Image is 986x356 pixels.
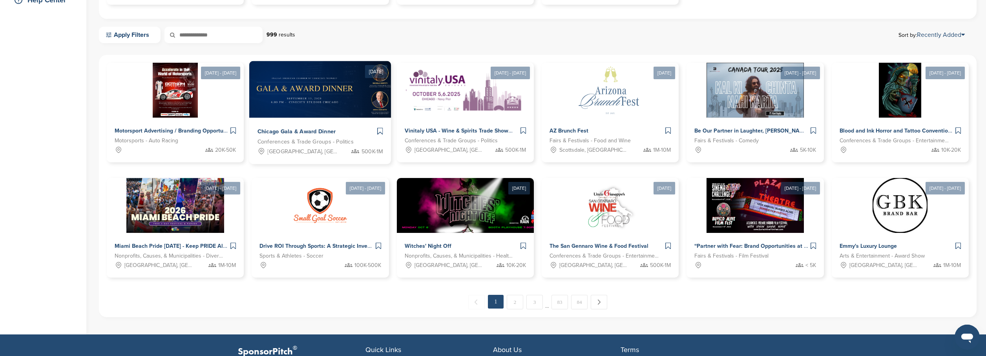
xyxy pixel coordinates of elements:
[279,31,295,38] span: results
[405,127,508,134] span: Vinitaly USA - Wine & Spirits Trade Show
[591,295,607,309] a: Next →
[404,63,527,118] img: Sponsorpitch &
[955,325,980,350] iframe: Button to launch messaging window
[362,147,383,156] span: 500K-1M
[405,252,514,260] span: Nonprofits, Causes, & Municipalities - Health and Wellness
[215,146,236,154] span: 20K-50K
[840,243,897,249] span: Emmy's Luxury Lounge
[397,165,534,278] a: [DATE] Sponsorpitch & Witches' Night Off Nonprofits, Causes, & Municipalities - Health and Wellne...
[115,252,224,260] span: Nonprofits, Causes, & Municipalities - Diversity, Equity and Inclusion
[621,345,639,354] span: Terms
[126,178,224,233] img: Sponsorpitch &
[468,295,485,309] span: ← Previous
[800,146,816,154] span: 5K-10K
[107,50,244,162] a: [DATE] - [DATE] Sponsorpitch & Motorsport Advertising / Branding Opportunity Motorsports - Auto R...
[259,243,417,249] span: Drive ROI Through Sports: A Strategic Investment Opportunity
[542,50,679,162] a: [DATE] Sponsorpitch & AZ Brunch Fest Fairs & Festivals - Food and Wine Scottsdale, [GEOGRAPHIC_DA...
[555,63,665,118] img: Sponsorpitch &
[559,261,628,270] span: [GEOGRAPHIC_DATA], [GEOGRAPHIC_DATA]
[550,136,631,145] span: Fairs & Festivals - Food and Wine
[526,295,543,309] a: 3
[257,128,336,135] span: Chicago Gala & Award Dinner
[252,165,389,278] a: [DATE] - [DATE] Sponsorpitch & Drive ROI Through Sports: A Strategic Investment Opportunity Sport...
[832,165,969,278] a: [DATE] - [DATE] Sponsorpitch & Emmy's Luxury Lounge Arts & Entertainment - Award Show [GEOGRAPHIC...
[694,136,759,145] span: Fairs & Festivals - Comedy
[694,243,881,249] span: “Partner with Fear: Brand Opportunities at the Buried Alive Film Festival”
[397,178,541,233] img: Sponsorpitch &
[107,165,244,278] a: [DATE] - [DATE] Sponsorpitch & Miami Beach Pride [DATE] - Keep PRIDE Alive Nonprofits, Causes, & ...
[550,127,588,134] span: AZ Brunch Fest
[707,63,804,118] img: Sponsorpitch &
[505,146,526,154] span: 500K-1M
[687,165,823,278] a: [DATE] - [DATE] Sponsorpitch & “Partner with Fear: Brand Opportunities at the Buried Alive Film F...
[218,261,236,270] span: 1M-10M
[153,63,198,118] img: Sponsorpitch &
[650,261,671,270] span: 500K-1M
[832,50,969,162] a: [DATE] - [DATE] Sponsorpitch & Blood and Ink Horror and Tattoo Convention of [GEOGRAPHIC_DATA] Fa...
[694,252,769,260] span: Fairs & Festivals - Film Festival
[249,48,391,164] a: [DATE] Sponsorpitch & Chicago Gala & Award Dinner Conferences & Trade Groups - Politics [GEOGRAPH...
[414,146,484,154] span: [GEOGRAPHIC_DATA], [GEOGRAPHIC_DATA]
[654,67,675,79] div: [DATE]
[571,295,588,309] a: 84
[491,67,530,79] div: [DATE] - [DATE]
[943,261,961,270] span: 1M-10M
[506,261,526,270] span: 10K-20K
[926,67,965,79] div: [DATE] - [DATE]
[293,343,297,353] span: ®
[257,137,354,146] span: Conferences & Trade Groups - Politics
[115,136,178,145] span: Motorsports - Auto Racing
[550,252,659,260] span: Conferences & Trade Groups - Entertainment
[201,67,240,79] div: [DATE] - [DATE]
[508,182,530,194] div: [DATE]
[898,32,965,38] span: Sort by:
[941,146,961,154] span: 10K-20K
[293,178,348,233] img: Sponsorpitch &
[405,243,451,249] span: Witches' Night Off
[926,182,965,194] div: [DATE] - [DATE]
[694,127,861,134] span: Be Our Partner in Laughter, [PERSON_NAME] (Canada Tour 2025)
[781,67,820,79] div: [DATE] - [DATE]
[805,261,816,270] span: < 5K
[840,136,949,145] span: Conferences & Trade Groups - Entertainment
[917,31,965,39] a: Recently Added
[840,252,925,260] span: Arts & Entertainment - Award Show
[365,65,387,78] div: [DATE]
[354,261,381,270] span: 100K-500K
[124,261,194,270] span: [GEOGRAPHIC_DATA], [GEOGRAPHIC_DATA]
[249,61,444,118] img: Sponsorpitch &
[115,127,233,134] span: Motorsport Advertising / Branding Opportunity
[201,182,240,194] div: [DATE] - [DATE]
[781,182,820,194] div: [DATE] - [DATE]
[365,345,401,354] span: Quick Links
[545,295,549,309] span: …
[414,261,484,270] span: [GEOGRAPHIC_DATA], [GEOGRAPHIC_DATA]
[507,295,523,309] a: 2
[542,165,679,278] a: [DATE] Sponsorpitch & The San Gennaro Wine & Food Festival Conferences & Trade Groups - Entertain...
[405,136,498,145] span: Conferences & Trade Groups - Politics
[488,295,504,309] em: 1
[268,147,339,156] span: [GEOGRAPHIC_DATA], [GEOGRAPHIC_DATA]
[551,295,568,309] a: 83
[559,146,628,154] span: Scottsdale, [GEOGRAPHIC_DATA]
[550,243,648,249] span: The San Gennaro Wine & Food Festival
[873,178,928,233] img: Sponsorpitch &
[346,182,385,194] div: [DATE] - [DATE]
[397,50,534,162] a: [DATE] - [DATE] Sponsorpitch & Vinitaly USA - Wine & Spirits Trade Show Conferences & Trade Group...
[267,31,277,38] strong: 999
[879,63,921,118] img: Sponsorpitch &
[687,50,823,162] a: [DATE] - [DATE] Sponsorpitch & Be Our Partner in Laughter, [PERSON_NAME] (Canada Tour 2025) Fairs...
[654,182,675,194] div: [DATE]
[653,146,671,154] span: 1M-10M
[849,261,918,270] span: [GEOGRAPHIC_DATA], [GEOGRAPHIC_DATA]
[115,243,230,249] span: Miami Beach Pride [DATE] - Keep PRIDE Alive
[99,27,161,43] a: Apply Filters
[707,178,804,233] img: Sponsorpitch &
[579,178,641,233] img: Sponsorpitch &
[259,252,323,260] span: Sports & Athletes - Soccer
[493,345,522,354] span: About Us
